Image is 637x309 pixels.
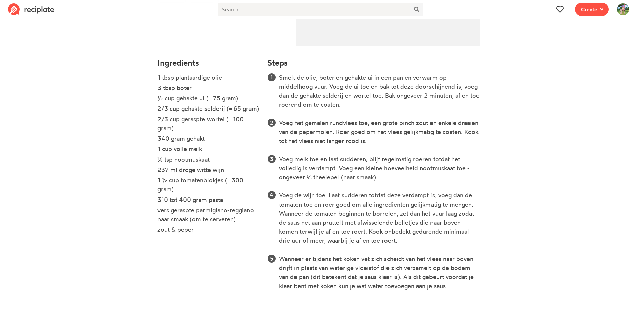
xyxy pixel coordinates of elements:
li: ½ cup gehakte ui (= 75 gram) [157,94,260,104]
li: Smelt de olie, boter en gehakte ui in een pan en verwarm op middelhoog vuur. Voeg de ui toe en ba... [279,73,480,109]
button: Create [575,3,609,16]
li: 237 ml droge witte wijn [157,165,260,176]
input: Search [218,3,410,16]
li: 1 cup volle melk [157,144,260,155]
li: Voeg de wijn toe. Laat sudderen totdat deze verdampt is, voeg dan de tomaten toe en roer goed om ... [279,191,480,245]
li: Wanneer er tijdens het koken vet zich scheidt van het vlees naar boven drijft in plaats van water... [279,254,480,291]
li: ⅛ tsp nootmuskaat [157,155,260,165]
span: Create [581,5,597,13]
h4: Steps [267,58,288,68]
li: 2/3 cup geraspte wortel (= 100 gram) [157,115,260,134]
li: 1 ½ cup tomatenblokjes (= 300 gram) [157,176,260,195]
img: User's avatar [617,3,629,15]
li: Voeg het gemalen rundvlees toe, een grote pinch zout en enkele draaien van de pepermolen. Roer go... [279,118,480,145]
li: 1 tbsp plantaardige olie [157,73,260,83]
li: 310 tot 400 gram pasta [157,195,260,206]
li: zout & peper [157,225,260,235]
li: Voeg melk toe en laat sudderen; blijf regelmatig roeren totdat het volledig is verdampt. Voeg een... [279,154,480,182]
li: vers geraspte parmigiano-reggiano naar smaak (om te serveren) [157,206,260,225]
li: 2⁄3 cup gehakte selderij (= 65 gram) [157,104,260,115]
img: Reciplate [8,3,54,15]
li: 3 tbsp boter [157,83,260,94]
li: 340 gram gehakt [157,134,260,144]
h4: Ingredients [157,58,260,68]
